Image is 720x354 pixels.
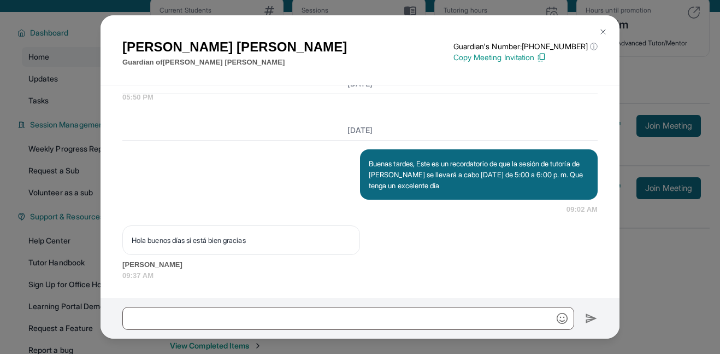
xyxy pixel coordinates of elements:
[557,313,568,324] img: Emoji
[122,37,347,57] h1: [PERSON_NAME] [PERSON_NAME]
[122,125,598,136] h3: [DATE]
[585,312,598,325] img: Send icon
[132,235,351,246] p: Hola buenos días si está bien gracias
[599,27,607,36] img: Close Icon
[453,52,598,63] p: Copy Meeting Invitation
[122,57,347,68] p: Guardian of [PERSON_NAME] [PERSON_NAME]
[122,259,598,270] span: [PERSON_NAME]
[566,204,598,215] span: 09:02 AM
[590,41,598,52] span: ⓘ
[536,53,546,62] img: Copy Icon
[122,270,598,281] span: 09:37 AM
[122,92,598,103] span: 05:50 PM
[453,41,598,52] p: Guardian's Number: [PHONE_NUMBER]
[369,158,589,191] p: Buenas tardes, Este es un recordatorio de que la sesión de tutoría de [PERSON_NAME] se llevará a ...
